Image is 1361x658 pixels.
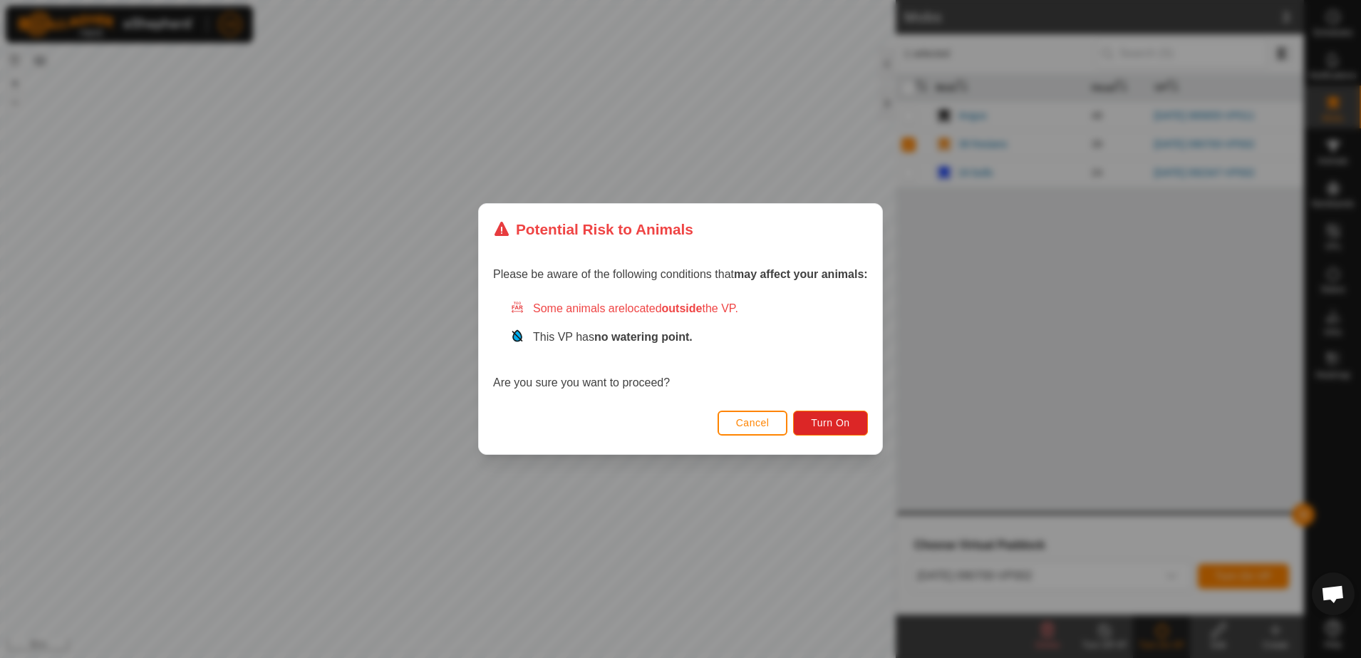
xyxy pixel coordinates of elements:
[493,268,868,280] span: Please be aware of the following conditions that
[812,417,850,428] span: Turn On
[718,411,788,436] button: Cancel
[510,300,868,317] div: Some animals are
[493,300,868,391] div: Are you sure you want to proceed?
[736,417,770,428] span: Cancel
[794,411,868,436] button: Turn On
[1312,572,1355,615] div: Open chat
[734,268,868,280] strong: may affect your animals:
[625,302,738,314] span: located the VP.
[533,331,693,343] span: This VP has
[493,218,693,240] div: Potential Risk to Animals
[662,302,703,314] strong: outside
[594,331,693,343] strong: no watering point.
